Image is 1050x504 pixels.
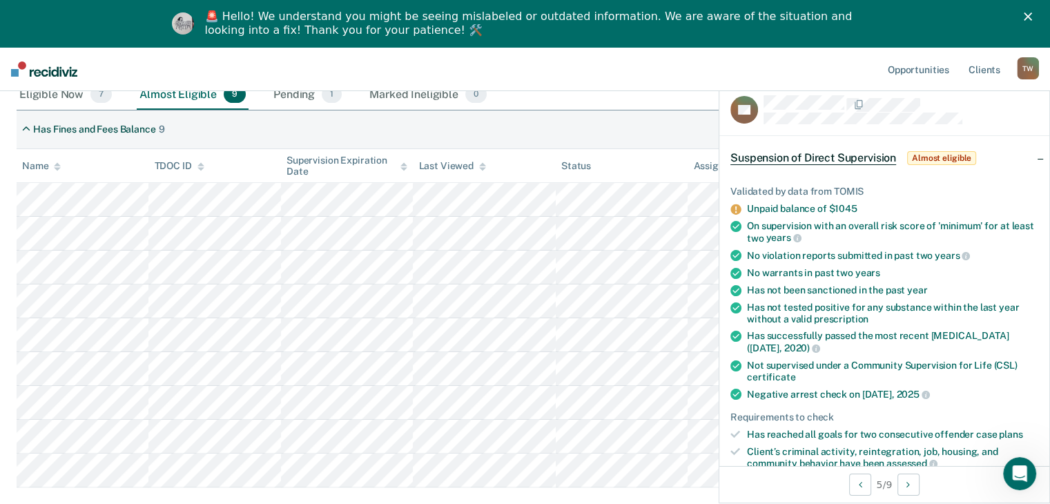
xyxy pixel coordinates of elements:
[172,12,194,35] img: Profile image for Kim
[137,80,249,110] div: Almost Eligible
[730,151,896,165] span: Suspension of Direct Supervision
[1024,12,1038,21] div: Close
[747,429,1038,440] div: Has reached all goals for two consecutive offender case
[886,458,937,469] span: assessed
[693,160,758,172] div: Assigned to
[730,411,1038,423] div: Requirements to check
[747,284,1038,296] div: Has not been sanctioned in the past
[561,160,591,172] div: Status
[418,160,485,172] div: Last Viewed
[17,80,115,110] div: Eligible Now
[271,80,344,110] div: Pending
[747,203,1038,215] div: Unpaid balance of $1045
[11,61,77,77] img: Recidiviz
[367,80,489,110] div: Marked Ineligible
[465,86,487,104] span: 0
[855,267,880,278] span: years
[896,389,929,400] span: 2025
[1003,457,1036,490] iframe: Intercom live chat
[747,360,1038,383] div: Not supervised under a Community Supervision for Life (CSL)
[747,267,1038,279] div: No warrants in past two
[907,151,976,165] span: Almost eligible
[90,86,112,104] span: 7
[159,124,165,135] div: 9
[1017,57,1039,79] div: T W
[730,186,1038,197] div: Validated by data from TOMIS
[154,160,204,172] div: TDOC ID
[747,330,1038,353] div: Has successfully passed the most recent [MEDICAL_DATA] ([DATE],
[999,429,1022,440] span: plans
[747,220,1038,244] div: On supervision with an overall risk score of 'minimum' for at least two
[719,466,1049,503] div: 5 / 9
[814,313,868,324] span: prescription
[747,249,1038,262] div: No violation reports submitted in past two
[747,446,1038,469] div: Client’s criminal activity, reintegration, job, housing, and community behavior have been
[747,388,1038,400] div: Negative arrest check on [DATE],
[33,124,155,135] div: Has Fines and Fees Balance
[719,136,1049,180] div: Suspension of Direct SupervisionAlmost eligible
[22,160,61,172] div: Name
[897,474,920,496] button: Next Opportunity
[747,302,1038,325] div: Has not tested positive for any substance within the last year without a valid
[747,371,795,382] span: certificate
[935,250,970,261] span: years
[766,232,801,243] span: years
[849,474,871,496] button: Previous Opportunity
[966,47,1003,91] a: Clients
[784,342,820,353] span: 2020)
[885,47,952,91] a: Opportunities
[322,86,342,104] span: 1
[286,155,407,178] div: Supervision Expiration Date
[205,10,857,37] div: 🚨 Hello! We understand you might be seeing mislabeled or outdated information. We are aware of th...
[224,86,246,104] span: 9
[907,284,927,295] span: year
